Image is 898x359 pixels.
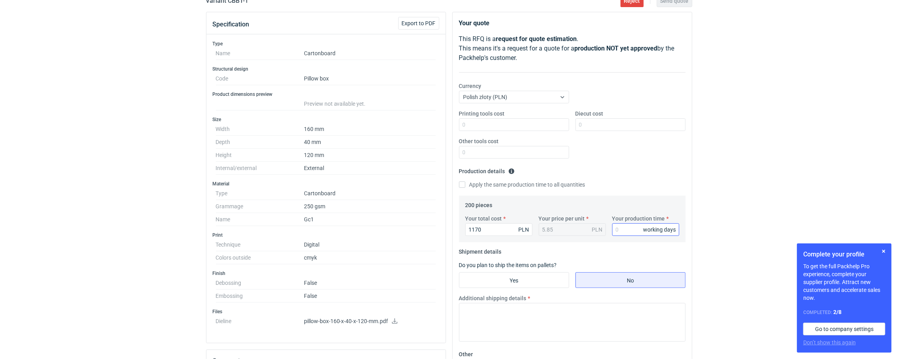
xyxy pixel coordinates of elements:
[879,247,889,256] button: Skip for now
[304,213,436,226] dd: Gc1
[304,149,436,162] dd: 120 mm
[216,277,304,290] dt: Debossing
[213,41,439,47] h3: Type
[592,226,603,234] div: PLN
[304,318,436,325] p: pillow-box-160-x-40-x-120-mm.pdf
[539,215,585,223] label: Your price per unit
[465,223,532,236] input: 0
[216,72,304,85] dt: Code
[216,238,304,251] dt: Technique
[575,45,658,52] strong: production NOT yet approved
[643,226,676,234] div: working days
[213,66,439,72] h3: Structural design
[803,250,885,259] h1: Complete your profile
[216,136,304,149] dt: Depth
[216,290,304,303] dt: Embossing
[213,91,439,97] h3: Product dimensions preview
[402,21,436,26] span: Export to PDF
[304,187,436,200] dd: Cartonboard
[216,187,304,200] dt: Type
[459,146,569,159] input: 0
[463,94,508,100] span: Polish złoty (PLN)
[803,308,885,316] div: Completed:
[459,137,499,145] label: Other tools cost
[612,223,679,236] input: 0
[459,181,585,189] label: Apply the same production time to all quantities
[459,34,686,63] p: This RFQ is a . This means it's a request for a quote for a by the Packhelp's customer.
[576,110,604,118] label: Diecut cost
[465,199,493,208] legend: 200 pieces
[465,215,502,223] label: Your total cost
[459,165,515,174] legend: Production details
[216,47,304,60] dt: Name
[803,262,885,302] p: To get the full Packhelp Pro experience, complete your supplier profile. Attract new customers an...
[833,309,842,315] strong: 2 / 8
[216,251,304,264] dt: Colors outside
[213,116,439,123] h3: Size
[576,272,686,288] label: No
[213,181,439,187] h3: Material
[304,277,436,290] dd: False
[304,47,436,60] dd: Cartonboard
[213,309,439,315] h3: Files
[216,213,304,226] dt: Name
[576,118,686,131] input: 0
[304,290,436,303] dd: False
[459,348,473,357] legend: Other
[216,149,304,162] dt: Height
[304,162,436,175] dd: External
[459,272,569,288] label: Yes
[459,262,557,268] label: Do you plan to ship the items on pallets?
[459,19,490,27] strong: Your quote
[304,72,436,85] dd: Pillow box
[496,35,577,43] strong: request for quote estimation
[612,215,665,223] label: Your production time
[304,136,436,149] dd: 40 mm
[304,251,436,264] dd: cmyk
[803,338,856,346] button: Don’t show this again
[216,315,304,331] dt: Dieline
[398,17,439,30] button: Export to PDF
[213,15,249,34] button: Specification
[459,294,527,302] label: Additional shipping details
[459,118,569,131] input: 0
[304,238,436,251] dd: Digital
[304,123,436,136] dd: 160 mm
[459,245,502,255] legend: Shipment details
[213,270,439,277] h3: Finish
[459,82,482,90] label: Currency
[459,110,505,118] label: Printing tools cost
[519,226,529,234] div: PLN
[304,200,436,213] dd: 250 gsm
[216,200,304,213] dt: Grammage
[216,162,304,175] dt: Internal/external
[304,101,366,107] span: Preview not available yet.
[213,232,439,238] h3: Print
[216,123,304,136] dt: Width
[803,323,885,335] a: Go to company settings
